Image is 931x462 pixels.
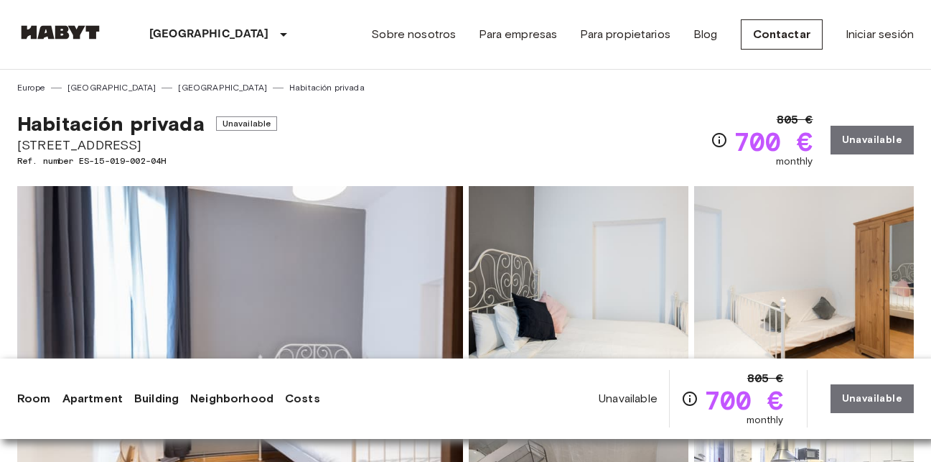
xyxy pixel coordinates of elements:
[149,26,269,43] p: [GEOGRAPHIC_DATA]
[747,370,784,387] span: 805 €
[17,390,51,407] a: Room
[178,81,267,94] a: [GEOGRAPHIC_DATA]
[371,26,456,43] a: Sobre nosotros
[190,390,273,407] a: Neighborhood
[289,81,365,94] a: Habitación privada
[846,26,914,43] a: Iniciar sesión
[285,390,320,407] a: Costs
[734,129,813,154] span: 700 €
[216,116,278,131] span: Unavailable
[479,26,557,43] a: Para empresas
[580,26,670,43] a: Para propietarios
[599,391,658,407] span: Unavailable
[776,154,813,169] span: monthly
[693,26,718,43] a: Blog
[62,390,123,407] a: Apartment
[67,81,156,94] a: [GEOGRAPHIC_DATA]
[17,154,277,167] span: Ref. number ES-15-019-002-04H
[17,136,277,154] span: [STREET_ADDRESS]
[134,390,179,407] a: Building
[711,131,728,149] svg: Check cost overview for full price breakdown. Please note that discounts apply to new joiners onl...
[469,186,688,374] img: Picture of unit ES-15-019-002-04H
[17,111,205,136] span: Habitación privada
[747,413,784,428] span: monthly
[741,19,823,50] a: Contactar
[681,390,698,407] svg: Check cost overview for full price breakdown. Please note that discounts apply to new joiners onl...
[694,186,914,374] img: Picture of unit ES-15-019-002-04H
[17,25,103,40] img: Habyt
[704,387,784,413] span: 700 €
[777,111,813,129] span: 805 €
[17,81,45,94] a: Europe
